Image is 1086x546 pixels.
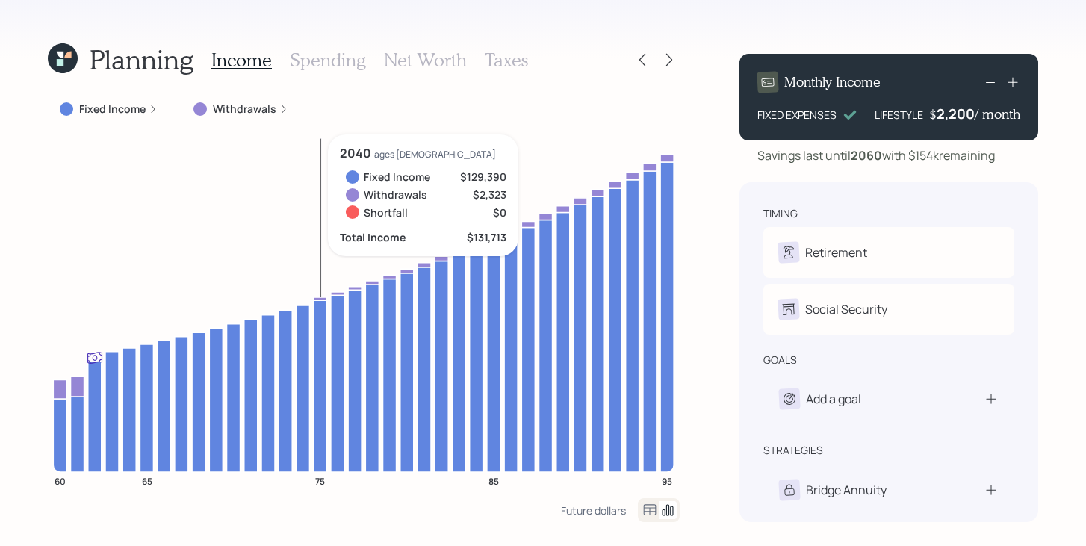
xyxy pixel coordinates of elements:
div: Future dollars [561,503,626,518]
h3: Taxes [485,49,528,71]
h3: Spending [290,49,366,71]
tspan: 65 [142,474,152,487]
div: strategies [763,443,823,458]
tspan: 60 [55,474,66,487]
div: LIFESTYLE [875,107,923,122]
div: goals [763,353,797,367]
div: 2,200 [937,105,975,122]
div: Retirement [805,243,867,261]
label: Withdrawals [213,102,276,117]
label: Fixed Income [79,102,146,117]
div: Social Security [805,300,887,318]
div: Savings last until with $154k remaining [757,146,995,164]
div: timing [763,206,798,221]
div: Bridge Annuity [806,481,887,499]
h3: Income [211,49,272,71]
h1: Planning [90,43,193,75]
tspan: 85 [488,474,499,487]
h4: / month [975,106,1020,122]
div: Add a goal [806,390,861,408]
tspan: 75 [315,474,325,487]
h4: $ [929,106,937,122]
b: 2060 [851,147,882,164]
h3: Net Worth [384,49,467,71]
h4: Monthly Income [784,74,881,90]
div: FIXED EXPENSES [757,107,837,122]
tspan: 95 [662,474,672,487]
